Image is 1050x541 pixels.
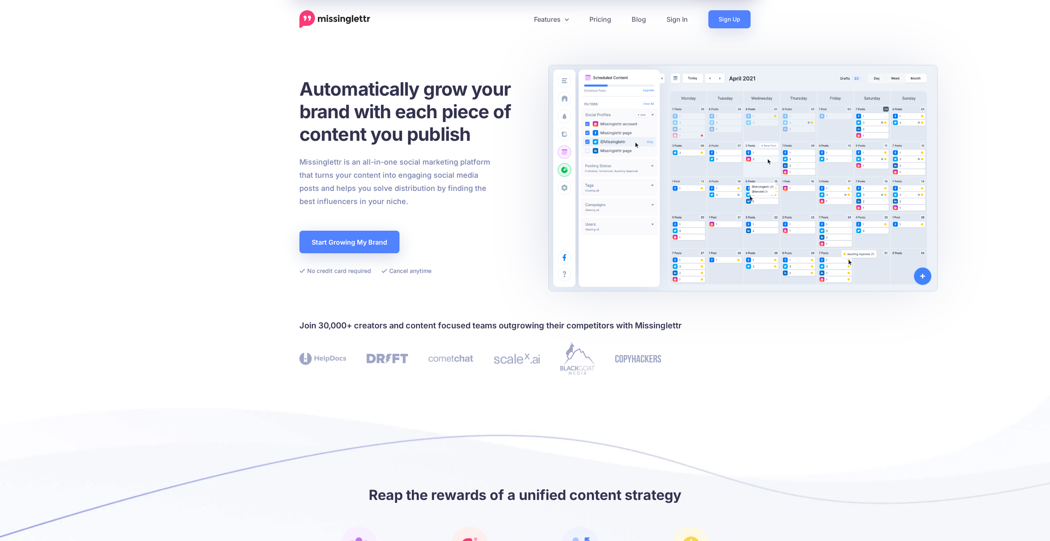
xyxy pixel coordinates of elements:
[524,10,579,28] a: Features
[621,10,656,28] a: Blog
[299,156,491,208] p: Missinglettr is an all-in-one social marketing platform that turns your content into engaging soc...
[299,78,531,145] h1: Automatically grow your brand with each piece of content you publish
[299,319,751,332] h4: Join 30,000+ creators and content focused teams outgrowing their competitors with Missinglettr
[299,231,399,253] a: Start Growing My Brand
[299,266,371,276] li: No credit card required
[656,10,698,28] a: Sign In
[299,486,751,504] h2: Reap the rewards of a unified content strategy
[708,10,751,28] a: Sign Up
[579,10,621,28] a: Pricing
[299,10,370,28] a: Home
[381,266,431,276] li: Cancel anytime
